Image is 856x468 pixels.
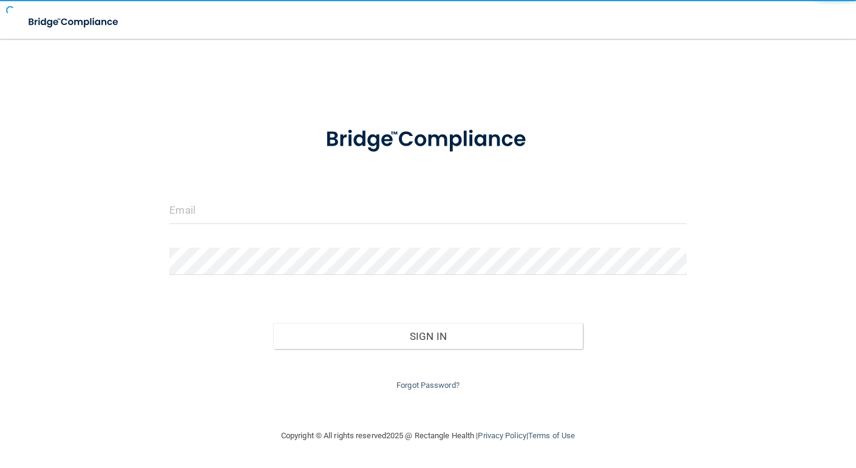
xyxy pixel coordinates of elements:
[273,323,583,350] button: Sign In
[169,197,686,224] input: Email
[396,381,460,390] a: Forgot Password?
[206,416,650,455] div: Copyright © All rights reserved 2025 @ Rectangle Health | |
[478,431,526,440] a: Privacy Policy
[528,431,575,440] a: Terms of Use
[18,10,130,35] img: bridge_compliance_login_screen.278c3ca4.svg
[304,112,553,168] img: bridge_compliance_login_screen.278c3ca4.svg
